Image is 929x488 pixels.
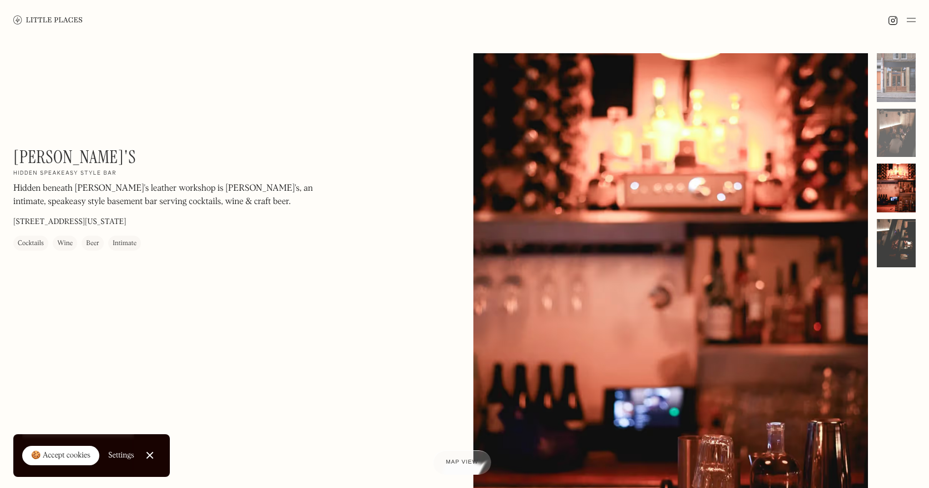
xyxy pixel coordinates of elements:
a: Settings [108,443,134,468]
div: Cocktails [18,238,44,249]
a: 🍪 Accept cookies [22,446,99,466]
p: Hidden beneath [PERSON_NAME]'s leather workshop is [PERSON_NAME]'s, an intimate, speakeasy style ... [13,182,313,209]
h2: Hidden speakeasy style bar [13,170,117,177]
div: Beer [86,238,99,249]
a: Close Cookie Popup [139,444,161,466]
span: Map view [446,459,478,465]
div: Wine [57,238,73,249]
p: [STREET_ADDRESS][US_STATE] [13,216,126,228]
div: Settings [108,451,134,459]
div: 🍪 Accept cookies [31,450,90,461]
div: Intimate [113,238,137,249]
h1: [PERSON_NAME]'s [13,146,136,167]
a: Map view [433,450,492,475]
